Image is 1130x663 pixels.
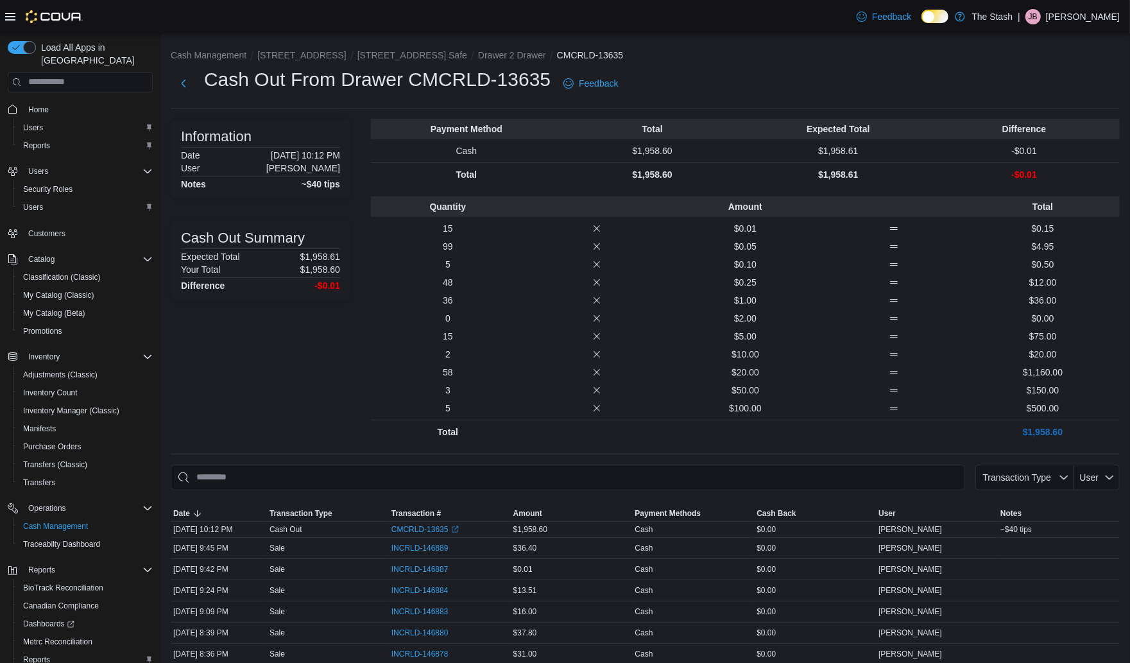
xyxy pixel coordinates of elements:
[635,508,701,519] span: Payment Methods
[878,649,942,659] span: [PERSON_NAME]
[270,649,285,659] p: Sale
[18,634,98,650] a: Metrc Reconciliation
[975,465,1074,490] button: Transaction Type
[171,540,267,556] div: [DATE] 9:45 PM
[391,607,449,617] span: INCRLD-146883
[181,179,206,189] h4: Notes
[314,280,340,291] h4: -$0.01
[18,385,83,400] a: Inventory Count
[757,543,776,553] span: $0.00
[971,294,1115,307] p: $36.00
[18,439,153,454] span: Purchase Orders
[971,384,1115,397] p: $150.00
[23,601,99,611] span: Canadian Compliance
[23,272,101,282] span: Classification (Classic)
[302,179,340,189] h4: ~$40 tips
[391,540,461,556] button: INCRLD-146889
[878,564,942,574] span: [PERSON_NAME]
[18,288,153,303] span: My Catalog (Classic)
[18,120,48,135] a: Users
[13,198,158,216] button: Users
[23,164,53,179] button: Users
[18,616,153,632] span: Dashboards
[674,276,818,289] p: $0.25
[13,615,158,633] a: Dashboards
[757,649,776,659] span: $0.00
[181,280,225,291] h4: Difference
[757,524,776,535] span: $0.00
[757,607,776,617] span: $0.00
[635,649,653,659] div: Cash
[878,585,942,596] span: [PERSON_NAME]
[171,50,246,60] button: Cash Management
[23,226,71,241] a: Customers
[18,519,153,534] span: Cash Management
[1000,524,1032,535] span: ~$40 tips
[181,163,200,173] h6: User
[513,564,533,574] span: $0.01
[878,543,942,553] span: [PERSON_NAME]
[674,200,818,213] p: Amount
[376,402,520,415] p: 5
[173,508,190,519] span: Date
[674,384,818,397] p: $50.00
[971,258,1115,271] p: $0.50
[23,370,98,380] span: Adjustments (Classic)
[18,200,153,215] span: Users
[674,294,818,307] p: $1.00
[28,166,48,177] span: Users
[391,564,449,574] span: INCRLD-146887
[1029,9,1038,24] span: JB
[3,162,158,180] button: Users
[376,384,520,397] p: 3
[391,543,449,553] span: INCRLD-146889
[23,501,153,516] span: Operations
[23,290,94,300] span: My Catalog (Classic)
[376,123,557,135] p: Payment Method
[270,524,302,535] p: Cash Out
[171,604,267,619] div: [DATE] 9:09 PM
[23,562,60,578] button: Reports
[376,144,557,157] p: Cash
[971,402,1115,415] p: $500.00
[674,348,818,361] p: $10.00
[971,240,1115,253] p: $4.95
[18,200,48,215] a: Users
[391,583,461,598] button: INCRLD-146884
[13,119,158,137] button: Users
[376,348,520,361] p: 2
[28,228,65,239] span: Customers
[391,625,461,641] button: INCRLD-146880
[18,367,153,383] span: Adjustments (Classic)
[3,250,158,268] button: Catalog
[23,539,100,549] span: Traceabilty Dashboard
[998,506,1120,521] button: Notes
[13,180,158,198] button: Security Roles
[23,252,153,267] span: Catalog
[376,200,520,213] p: Quantity
[513,585,537,596] span: $13.51
[376,240,520,253] p: 99
[1074,465,1120,490] button: User
[376,258,520,271] p: 5
[557,50,623,60] button: CMCRLD-13635
[23,101,153,117] span: Home
[23,619,74,629] span: Dashboards
[18,385,153,400] span: Inventory Count
[18,439,87,454] a: Purchase Orders
[748,168,929,181] p: $1,958.61
[257,50,346,60] button: [STREET_ADDRESS]
[878,508,896,519] span: User
[972,9,1013,24] p: The Stash
[171,465,965,490] input: This is a search bar. As you type, the results lower in the page will automatically filter.
[23,562,153,578] span: Reports
[23,202,43,212] span: Users
[674,402,818,415] p: $100.00
[921,23,922,24] span: Dark Mode
[13,286,158,304] button: My Catalog (Classic)
[852,4,916,30] a: Feedback
[971,348,1115,361] p: $20.00
[18,323,67,339] a: Promotions
[23,123,43,133] span: Users
[13,456,158,474] button: Transfers (Classic)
